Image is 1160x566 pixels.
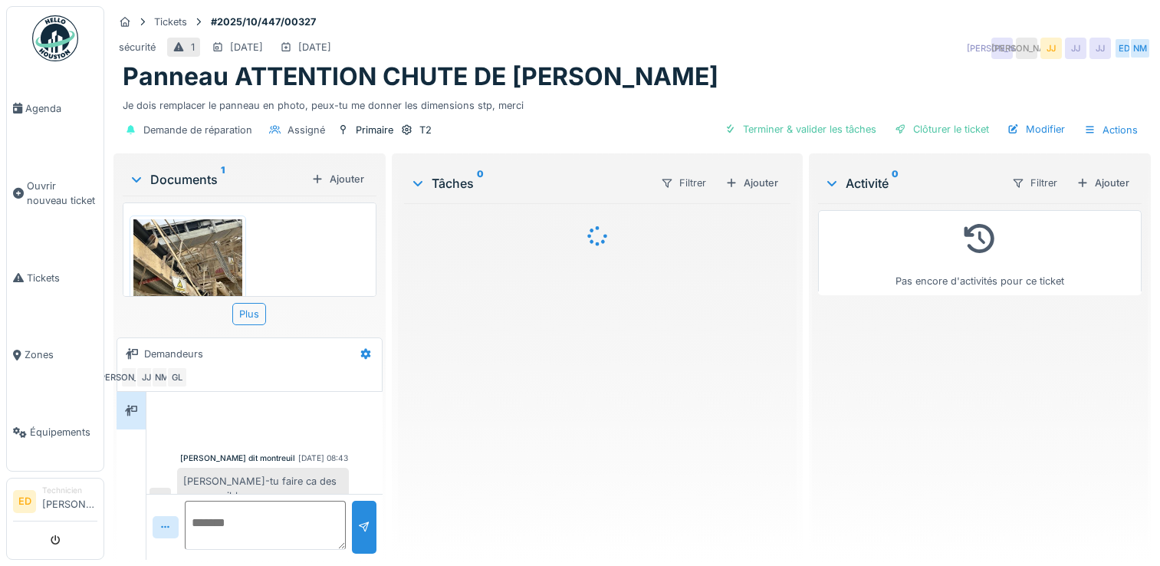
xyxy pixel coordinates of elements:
[298,452,348,464] div: [DATE] 08:43
[27,271,97,285] span: Tickets
[1089,38,1111,59] div: JJ
[42,485,97,496] div: Technicien
[1114,38,1135,59] div: ED
[136,367,157,388] div: JJ
[133,219,242,365] img: 6n3gelmcafa9b3jd7ubari2ywftu
[718,119,882,140] div: Terminer & valider les tâches
[892,174,899,193] sup: 0
[166,367,188,388] div: GL
[123,62,718,91] h1: Panneau ATTENTION CHUTE DE [PERSON_NAME]
[288,123,325,137] div: Assigné
[1005,172,1064,194] div: Filtrer
[719,173,784,193] div: Ajouter
[232,303,266,325] div: Plus
[654,172,713,194] div: Filtrer
[1001,119,1071,140] div: Modifier
[1040,38,1062,59] div: JJ
[1016,38,1037,59] div: [PERSON_NAME]
[30,425,97,439] span: Équipements
[230,40,263,54] div: [DATE]
[191,40,195,54] div: 1
[119,40,156,54] div: sécurité
[13,490,36,513] li: ED
[477,174,484,193] sup: 0
[205,15,322,29] strong: #2025/10/447/00327
[154,15,187,29] div: Tickets
[25,347,97,362] span: Zones
[150,488,171,509] div: JJ
[143,123,252,137] div: Demande de réparation
[180,452,295,464] div: [PERSON_NAME] dit montreuil
[151,367,173,388] div: NM
[27,179,97,208] span: Ouvrir nouveau ticket
[991,38,1013,59] div: [PERSON_NAME]
[889,119,995,140] div: Clôturer le ticket
[123,92,1142,113] div: Je dois remplacer le panneau en photo, peux-tu me donner les dimensions stp, merci
[7,70,104,147] a: Agenda
[144,347,203,361] div: Demandeurs
[42,485,97,518] li: [PERSON_NAME]
[298,40,331,54] div: [DATE]
[1070,173,1135,193] div: Ajouter
[129,170,305,189] div: Documents
[120,367,142,388] div: [PERSON_NAME]
[305,169,370,189] div: Ajouter
[32,15,78,61] img: Badge_color-CXgf-gQk.svg
[1129,38,1151,59] div: NM
[419,123,432,137] div: T2
[221,170,225,189] sup: 1
[177,468,349,509] div: [PERSON_NAME]-tu faire ca des que possible
[7,317,104,394] a: Zones
[356,123,393,137] div: Primaire
[828,217,1132,288] div: Pas encore d'activités pour ce ticket
[13,485,97,522] a: ED Technicien[PERSON_NAME]
[25,101,97,116] span: Agenda
[7,147,104,239] a: Ouvrir nouveau ticket
[410,174,648,193] div: Tâches
[7,393,104,471] a: Équipements
[824,174,999,193] div: Activité
[1065,38,1086,59] div: JJ
[7,239,104,317] a: Tickets
[1077,119,1145,141] div: Actions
